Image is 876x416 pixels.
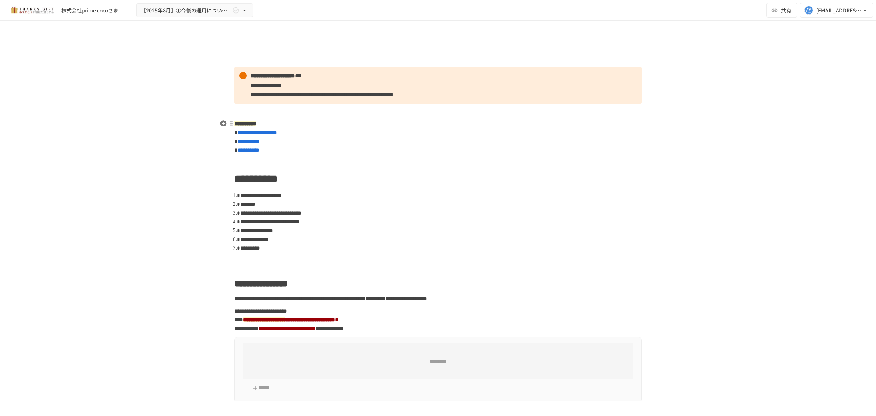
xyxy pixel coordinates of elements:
[136,3,253,18] button: 【2025年8月】①今後の運用についてのご案内/THANKS GIFTキックオフMTG
[61,7,118,14] div: 株式会社prime cocoさま
[816,6,861,15] div: [EMAIL_ADDRESS][DOMAIN_NAME]
[800,3,873,18] button: [EMAIL_ADDRESS][DOMAIN_NAME]
[9,4,55,16] img: mMP1OxWUAhQbsRWCurg7vIHe5HqDpP7qZo7fRoNLXQh
[141,6,231,15] span: 【2025年8月】①今後の運用についてのご案内/THANKS GIFTキックオフMTG
[766,3,797,18] button: 共有
[781,6,791,14] span: 共有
